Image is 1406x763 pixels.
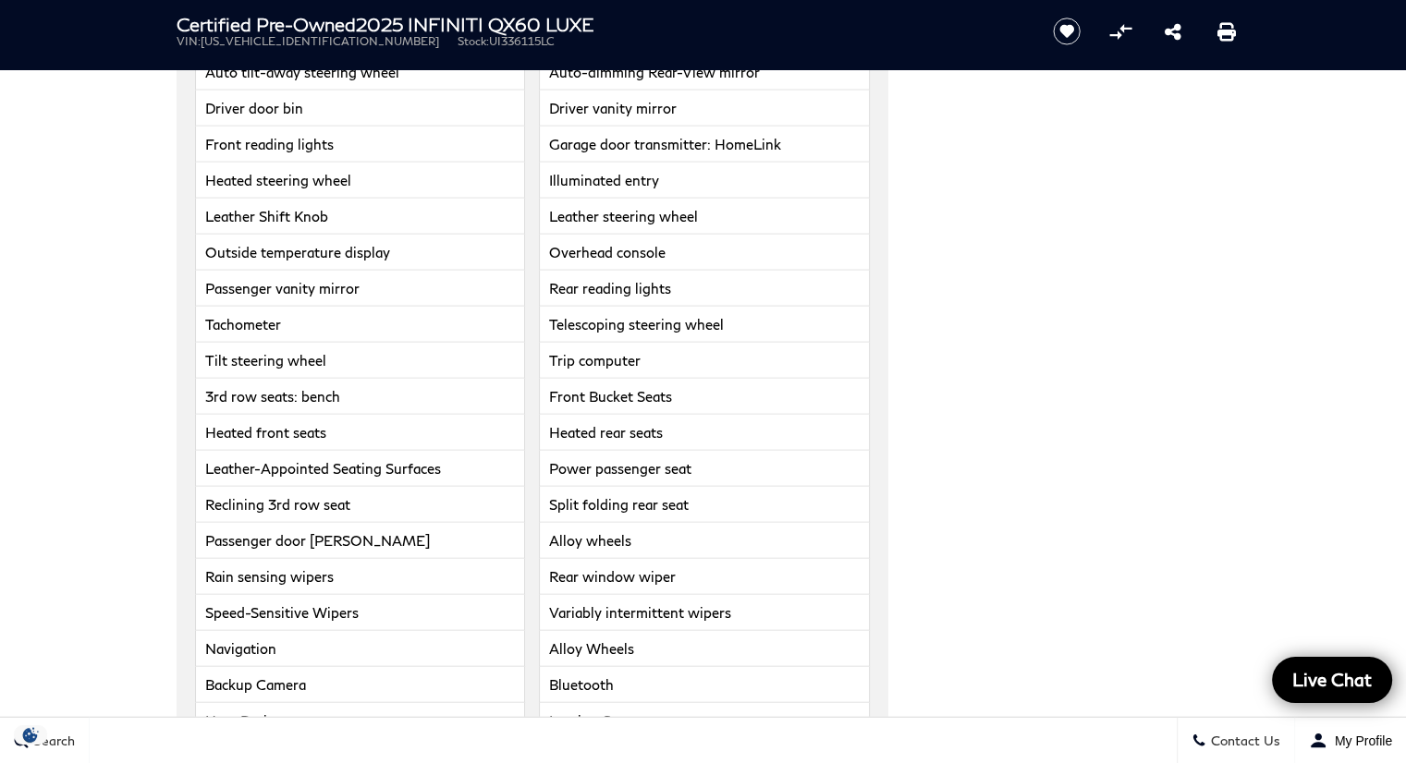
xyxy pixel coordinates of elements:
[1165,20,1181,42] a: Share this Certified Pre-Owned 2025 INFINITI QX60 LUXE
[1272,657,1392,703] a: Live Chat
[539,54,870,91] li: Auto-dimming Rear-View mirror
[195,343,526,379] li: Tilt steering wheel
[539,595,870,631] li: Variably intermittent wipers
[1106,18,1134,45] button: Compare Vehicle
[539,451,870,487] li: Power passenger seat
[177,14,1022,34] h1: 2025 INFINITI QX60 LUXE
[1283,668,1381,691] span: Live Chat
[489,34,555,48] span: UI336115LC
[195,595,526,631] li: Speed-Sensitive Wipers
[539,271,870,307] li: Rear reading lights
[195,415,526,451] li: Heated front seats
[539,523,870,559] li: Alloy wheels
[29,733,75,748] span: Search
[195,703,526,739] li: Heat Package
[539,235,870,271] li: Overhead console
[195,523,526,559] li: Passenger door [PERSON_NAME]
[1217,20,1236,42] a: Print this Certified Pre-Owned 2025 INFINITI QX60 LUXE
[195,451,526,487] li: Leather-Appointed Seating Surfaces
[458,34,489,48] span: Stock:
[201,34,439,48] span: [US_VEHICLE_IDENTIFICATION_NUMBER]
[539,343,870,379] li: Trip computer
[195,271,526,307] li: Passenger vanity mirror
[195,54,526,91] li: Auto tilt-away steering wheel
[177,13,356,35] strong: Certified Pre-Owned
[195,631,526,667] li: Navigation
[195,199,526,235] li: Leather Shift Knob
[539,91,870,127] li: Driver vanity mirror
[195,127,526,163] li: Front reading lights
[1206,733,1280,748] span: Contact Us
[539,127,870,163] li: Garage door transmitter: HomeLink
[9,725,52,745] section: Click to Open Cookie Consent Modal
[539,379,870,415] li: Front Bucket Seats
[1046,17,1087,46] button: Save vehicle
[195,487,526,523] li: Reclining 3rd row seat
[539,559,870,595] li: Rear window wiper
[195,559,526,595] li: Rain sensing wipers
[539,415,870,451] li: Heated rear seats
[1327,733,1392,747] span: My Profile
[539,307,870,343] li: Telescoping steering wheel
[539,667,870,703] li: Bluetooth
[1295,717,1406,763] button: Open user profile menu
[539,487,870,523] li: Split folding rear seat
[539,163,870,199] li: Illuminated entry
[539,199,870,235] li: Leather steering wheel
[195,235,526,271] li: Outside temperature display
[195,163,526,199] li: Heated steering wheel
[195,667,526,703] li: Backup Camera
[195,91,526,127] li: Driver door bin
[195,379,526,415] li: 3rd row seats: bench
[177,34,201,48] span: VIN:
[539,631,870,667] li: Alloy Wheels
[539,703,870,739] li: Leather Seats
[195,307,526,343] li: Tachometer
[9,725,52,745] img: Opt-Out Icon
